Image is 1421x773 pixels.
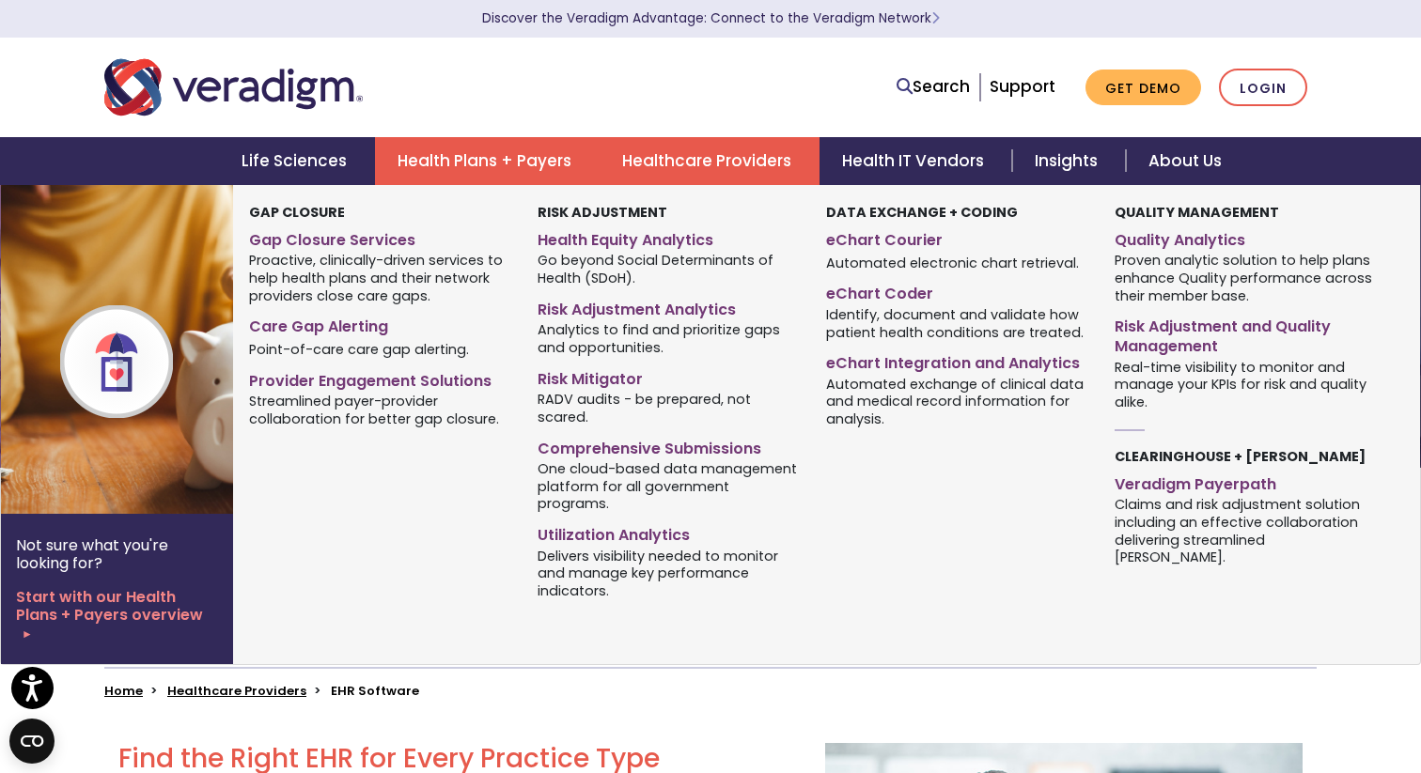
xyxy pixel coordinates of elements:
[931,9,940,27] span: Learn More
[249,340,469,359] span: Point-of-care care gap alerting.
[1115,203,1279,222] strong: Quality Management
[538,320,798,357] span: Analytics to find and prioritize gaps and opportunities.
[104,56,363,118] img: Veradigm logo
[826,347,1086,374] a: eChart Integration and Analytics
[897,74,970,100] a: Search
[600,137,820,185] a: Healthcare Providers
[375,137,600,185] a: Health Plans + Payers
[1219,69,1307,107] a: Login
[538,518,798,546] a: Utilization Analytics
[538,546,798,600] span: Delivers visibility needed to monitor and manage key performance indicators.
[1115,224,1375,251] a: Quality Analytics
[826,224,1086,251] a: eChart Courier
[167,682,306,700] a: Healthcare Providers
[820,137,1012,185] a: Health IT Vendors
[219,137,375,185] a: Life Sciences
[249,392,509,428] span: Streamlined payer-provider collaboration for better gap closure.
[9,719,55,764] button: Open CMP widget
[1,185,304,514] img: Health Plan Payers
[16,536,218,572] p: Not sure what you're looking for?
[482,9,940,27] a: Discover the Veradigm Advantage: Connect to the Veradigm NetworkLearn More
[1060,657,1398,750] iframe: Drift Chat Widget
[538,363,798,390] a: Risk Mitigator
[538,293,798,320] a: Risk Adjustment Analytics
[538,224,798,251] a: Health Equity Analytics
[826,277,1086,304] a: eChart Coder
[1115,447,1366,466] strong: Clearinghouse + [PERSON_NAME]
[826,253,1079,271] span: Automated electronic chart retrieval.
[249,251,509,305] span: Proactive, clinically-driven services to help health plans and their network providers close care...
[538,458,798,513] span: One cloud-based data management platform for all government programs.
[538,432,798,459] a: Comprehensive Submissions
[990,75,1055,98] a: Support
[1115,251,1375,305] span: Proven analytic solution to help plans enhance Quality performance across their member base.
[1115,310,1375,357] a: Risk Adjustment and Quality Management
[826,203,1018,222] strong: Data Exchange + Coding
[1115,357,1375,411] span: Real-time visibility to monitor and manage your KPIs for risk and quality alike.
[826,374,1086,428] span: Automated exchange of clinical data and medical record information for analysis.
[538,203,667,222] strong: Risk Adjustment
[249,224,509,251] a: Gap Closure Services
[538,251,798,287] span: Go beyond Social Determinants of Health (SDoH).
[826,304,1086,341] span: Identify, document and validate how patient health conditions are treated.
[1115,495,1375,566] span: Claims and risk adjustment solution including an effective collaboration delivering streamlined [...
[249,203,345,222] strong: Gap Closure
[249,310,509,337] a: Care Gap Alerting
[104,682,143,700] a: Home
[16,588,218,642] a: Start with our Health Plans + Payers overview
[1012,137,1126,185] a: Insights
[249,364,509,392] a: Provider Engagement Solutions
[1126,137,1244,185] a: About Us
[1085,70,1201,106] a: Get Demo
[538,389,798,425] span: RADV audits - be prepared, not scared.
[1115,468,1375,495] a: Veradigm Payerpath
